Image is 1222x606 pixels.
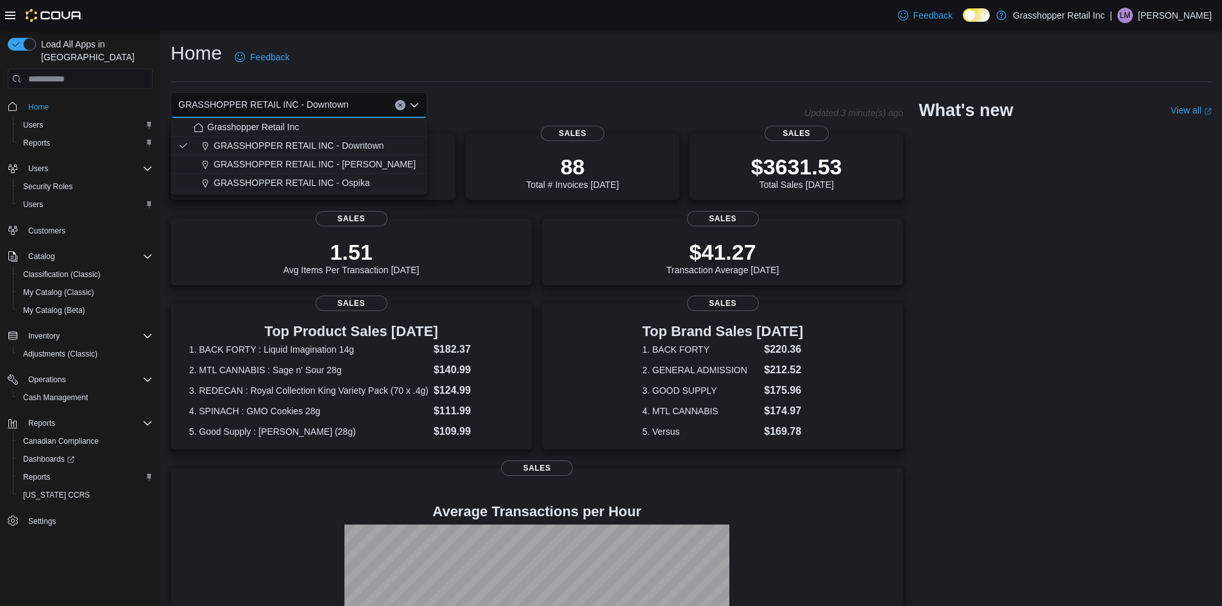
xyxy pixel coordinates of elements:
[23,472,50,482] span: Reports
[23,416,153,431] span: Reports
[919,100,1013,121] h2: What's new
[18,346,153,362] span: Adjustments (Classic)
[3,248,158,265] button: Catalog
[13,486,158,504] button: [US_STATE] CCRS
[18,117,48,133] a: Users
[18,303,153,318] span: My Catalog (Beta)
[171,118,427,192] div: Choose from the following options
[3,97,158,115] button: Home
[23,514,61,529] a: Settings
[18,451,80,467] a: Dashboards
[316,211,387,226] span: Sales
[26,9,83,22] img: Cova
[23,328,65,344] button: Inventory
[316,296,387,311] span: Sales
[18,197,48,212] a: Users
[764,362,803,378] dd: $212.52
[23,513,153,529] span: Settings
[23,99,54,115] a: Home
[214,139,384,152] span: GRASSHOPPER RETAIL INC - Downtown
[23,223,71,239] a: Customers
[434,362,513,378] dd: $140.99
[189,343,429,356] dt: 1. BACK FORTY : Liquid Imagination 14g
[23,372,71,387] button: Operations
[687,211,759,226] span: Sales
[28,102,49,112] span: Home
[18,469,153,485] span: Reports
[28,251,55,262] span: Catalog
[189,384,429,397] dt: 3. REDECAN : Royal Collection King Variety Pack (70 x .4g)
[23,392,88,403] span: Cash Management
[642,405,759,417] dt: 4. MTL CANNABIS
[18,390,153,405] span: Cash Management
[666,239,779,265] p: $41.27
[230,44,294,70] a: Feedback
[18,267,153,282] span: Classification (Classic)
[13,389,158,407] button: Cash Management
[1117,8,1133,23] div: L M
[764,342,803,357] dd: $220.36
[13,301,158,319] button: My Catalog (Beta)
[214,176,370,189] span: GRASSHOPPER RETAIL INC - Ospika
[18,487,153,503] span: Washington CCRS
[18,117,153,133] span: Users
[18,433,153,449] span: Canadian Compliance
[23,305,85,316] span: My Catalog (Beta)
[284,239,420,275] div: Avg Items Per Transaction [DATE]
[23,161,153,176] span: Users
[13,265,158,283] button: Classification (Classic)
[1013,8,1105,23] p: Grasshopper Retail Inc
[1204,108,1212,115] svg: External link
[189,425,429,438] dt: 5. Good Supply : [PERSON_NAME] (28g)
[23,138,50,148] span: Reports
[434,424,513,439] dd: $109.99
[171,40,222,66] h1: Home
[541,126,605,141] span: Sales
[3,414,158,432] button: Reports
[1171,105,1212,115] a: View allExternal link
[28,164,48,174] span: Users
[395,100,405,110] button: Clear input
[642,425,759,438] dt: 5. Versus
[434,342,513,357] dd: $182.37
[642,343,759,356] dt: 1. BACK FORTY
[18,451,153,467] span: Dashboards
[764,383,803,398] dd: $175.96
[3,371,158,389] button: Operations
[526,154,618,190] div: Total # Invoices [DATE]
[666,239,779,275] div: Transaction Average [DATE]
[23,328,153,344] span: Inventory
[28,226,65,236] span: Customers
[18,197,153,212] span: Users
[23,349,98,359] span: Adjustments (Classic)
[434,383,513,398] dd: $124.99
[18,487,95,503] a: [US_STATE] CCRS
[207,121,299,133] span: Grasshopper Retail Inc
[3,512,158,530] button: Settings
[23,249,153,264] span: Catalog
[18,303,90,318] a: My Catalog (Beta)
[765,126,829,141] span: Sales
[23,287,94,298] span: My Catalog (Classic)
[18,135,153,151] span: Reports
[23,416,60,431] button: Reports
[13,432,158,450] button: Canadian Compliance
[214,158,416,171] span: GRASSHOPPER RETAIL INC - [PERSON_NAME]
[18,179,78,194] a: Security Roles
[23,199,43,210] span: Users
[23,269,101,280] span: Classification (Classic)
[23,98,153,114] span: Home
[764,424,803,439] dd: $169.78
[1110,8,1112,23] p: |
[189,324,514,339] h3: Top Product Sales [DATE]
[3,327,158,345] button: Inventory
[18,469,55,485] a: Reports
[13,345,158,363] button: Adjustments (Classic)
[3,221,158,240] button: Customers
[963,8,990,22] input: Dark Mode
[913,9,953,22] span: Feedback
[751,154,842,190] div: Total Sales [DATE]
[178,97,348,112] span: GRASSHOPPER RETAIL INC - Downtown
[893,3,958,28] a: Feedback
